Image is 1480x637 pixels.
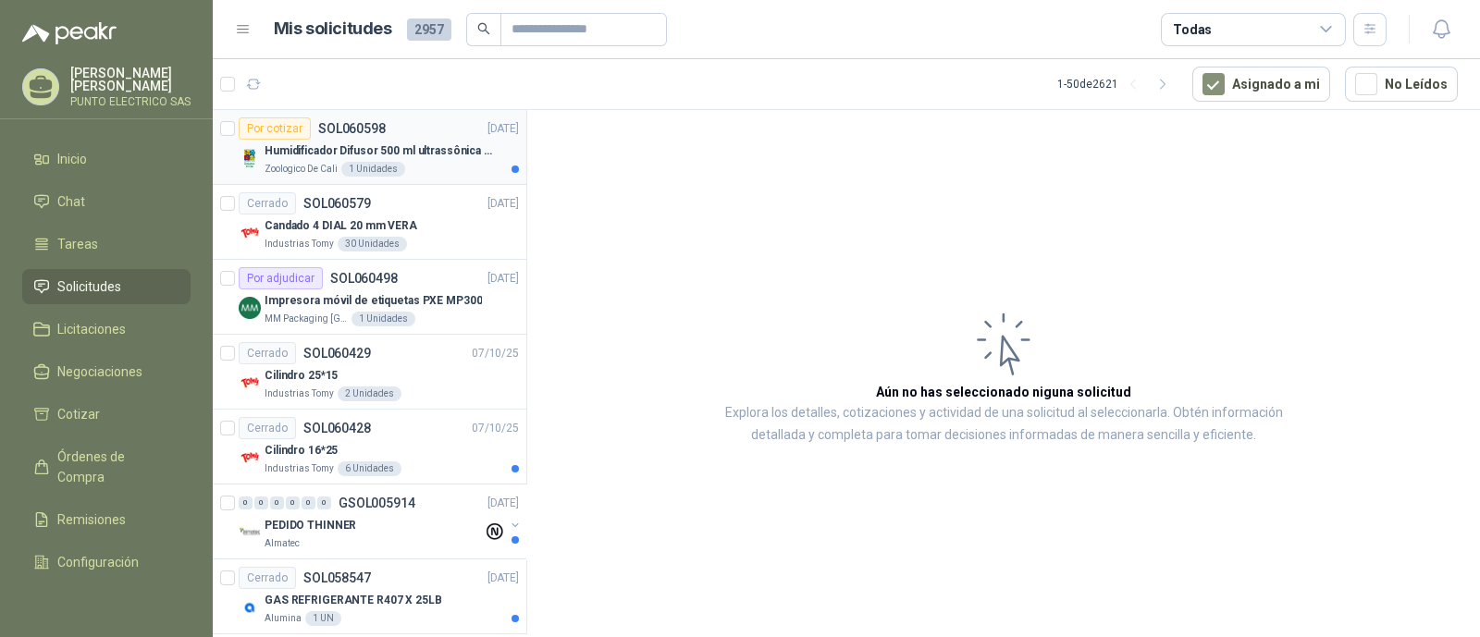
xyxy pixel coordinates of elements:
[351,312,415,326] div: 1 Unidades
[338,237,407,251] div: 30 Unidades
[57,361,142,382] span: Negociaciones
[477,22,490,35] span: search
[472,420,519,437] p: 07/10/25
[57,509,126,530] span: Remisiones
[239,192,296,214] div: Cerrado
[239,342,296,364] div: Cerrado
[265,312,348,326] p: MM Packaging [GEOGRAPHIC_DATA]
[265,367,338,385] p: Cilindro 25*15
[305,611,341,626] div: 1 UN
[239,492,523,551] a: 0 0 0 0 0 0 GSOL005914[DATE] Company LogoPEDIDO THINNERAlmatec
[330,272,398,285] p: SOL060498
[57,234,98,254] span: Tareas
[22,397,191,432] a: Cotizar
[1345,67,1458,102] button: No Leídos
[303,197,371,210] p: SOL060579
[22,141,191,177] a: Inicio
[317,496,331,509] div: 0
[57,552,139,572] span: Configuración
[239,496,253,509] div: 0
[303,571,371,584] p: SOL058547
[239,147,261,169] img: Company Logo
[57,276,121,297] span: Solicitudes
[70,67,191,92] p: [PERSON_NAME] [PERSON_NAME]
[265,611,302,626] p: Alumina
[22,227,191,262] a: Tareas
[239,567,296,589] div: Cerrado
[213,559,526,634] a: CerradoSOL058547[DATE] Company LogoGAS REFRIGERANTE R407 X 25LBAlumina1 UN
[1192,67,1330,102] button: Asignado a mi
[341,162,405,177] div: 1 Unidades
[22,587,191,622] a: Manuales y ayuda
[339,496,415,509] p: GSOL005914
[265,536,300,551] p: Almatec
[302,496,315,509] div: 0
[239,417,296,439] div: Cerrado
[265,386,334,401] p: Industrias Tomy
[22,269,191,304] a: Solicitudes
[265,237,334,251] p: Industrias Tomy
[239,297,261,319] img: Company Logo
[57,191,85,212] span: Chat
[239,267,323,289] div: Por adjudicar
[57,149,87,169] span: Inicio
[213,185,526,260] a: CerradoSOL060579[DATE] Company LogoCandado 4 DIAL 20 mm VERAIndustrias Tomy30 Unidades
[239,596,261,619] img: Company Logo
[70,96,191,107] p: PUNTO ELECTRICO SAS
[487,120,519,138] p: [DATE]
[239,521,261,544] img: Company Logo
[239,222,261,244] img: Company Logo
[274,16,392,43] h1: Mis solicitudes
[1173,19,1212,40] div: Todas
[213,410,526,484] a: CerradoSOL06042807/10/25 Company LogoCilindro 16*25Industrias Tomy6 Unidades
[1057,69,1178,99] div: 1 - 50 de 2621
[213,260,526,335] a: Por adjudicarSOL060498[DATE] Company LogoImpresora móvil de etiquetas PXE MP300MM Packaging [GEOG...
[318,122,386,135] p: SOL060598
[265,592,442,609] p: GAS REFRIGERANTE R407 X 25LB
[487,195,519,213] p: [DATE]
[22,312,191,347] a: Licitaciones
[338,386,401,401] div: 2 Unidades
[487,570,519,587] p: [DATE]
[239,117,311,140] div: Por cotizar
[487,270,519,288] p: [DATE]
[270,496,284,509] div: 0
[303,347,371,360] p: SOL060429
[265,217,417,235] p: Candado 4 DIAL 20 mm VERA
[876,382,1131,402] h3: Aún no has seleccionado niguna solicitud
[265,142,495,160] p: Humidificador Difusor 500 ml ultrassônica Residencial Ultrassônico 500ml con voltaje de blanco
[712,402,1295,447] p: Explora los detalles, cotizaciones y actividad de una solicitud al seleccionarla. Obtén informaci...
[265,292,482,310] p: Impresora móvil de etiquetas PXE MP300
[265,162,338,177] p: Zoologico De Cali
[22,184,191,219] a: Chat
[239,447,261,469] img: Company Logo
[265,461,334,476] p: Industrias Tomy
[57,319,126,339] span: Licitaciones
[286,496,300,509] div: 0
[213,335,526,410] a: CerradoSOL06042907/10/25 Company LogoCilindro 25*15Industrias Tomy2 Unidades
[338,461,401,476] div: 6 Unidades
[22,22,117,44] img: Logo peakr
[22,439,191,495] a: Órdenes de Compra
[22,354,191,389] a: Negociaciones
[57,447,173,487] span: Órdenes de Compra
[22,545,191,580] a: Configuración
[472,345,519,362] p: 07/10/25
[265,517,356,534] p: PEDIDO THINNER
[22,502,191,537] a: Remisiones
[213,110,526,185] a: Por cotizarSOL060598[DATE] Company LogoHumidificador Difusor 500 ml ultrassônica Residencial Ultr...
[254,496,268,509] div: 0
[487,495,519,512] p: [DATE]
[407,18,451,41] span: 2957
[57,404,100,424] span: Cotizar
[265,442,338,459] p: Cilindro 16*25
[239,372,261,394] img: Company Logo
[303,422,371,435] p: SOL060428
